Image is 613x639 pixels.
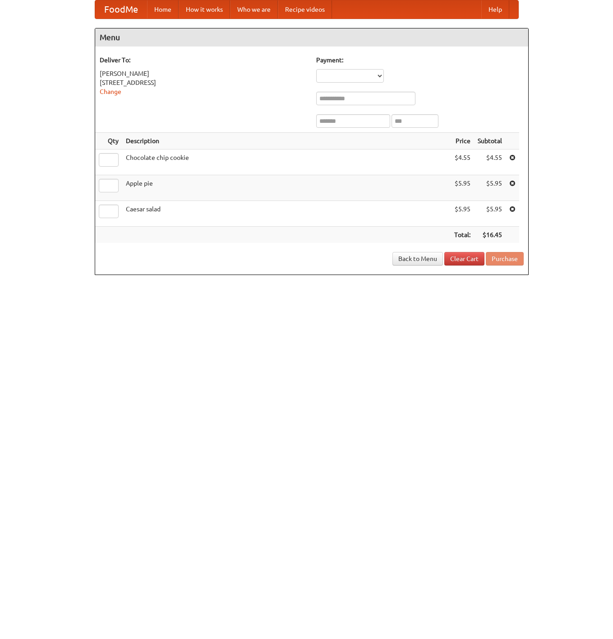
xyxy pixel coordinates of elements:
[100,56,307,65] h5: Deliver To:
[122,201,451,227] td: Caesar salad
[474,133,506,149] th: Subtotal
[474,227,506,243] th: $16.45
[147,0,179,19] a: Home
[100,69,307,78] div: [PERSON_NAME]
[95,28,528,47] h4: Menu
[122,175,451,201] td: Apple pie
[95,0,147,19] a: FoodMe
[316,56,524,65] h5: Payment:
[451,175,474,201] td: $5.95
[451,149,474,175] td: $4.55
[392,252,443,266] a: Back to Menu
[444,252,484,266] a: Clear Cart
[486,252,524,266] button: Purchase
[451,133,474,149] th: Price
[100,78,307,87] div: [STREET_ADDRESS]
[451,201,474,227] td: $5.95
[230,0,278,19] a: Who we are
[278,0,332,19] a: Recipe videos
[179,0,230,19] a: How it works
[95,133,122,149] th: Qty
[474,201,506,227] td: $5.95
[474,175,506,201] td: $5.95
[122,149,451,175] td: Chocolate chip cookie
[474,149,506,175] td: $4.55
[481,0,509,19] a: Help
[122,133,451,149] th: Description
[100,88,121,95] a: Change
[451,227,474,243] th: Total:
